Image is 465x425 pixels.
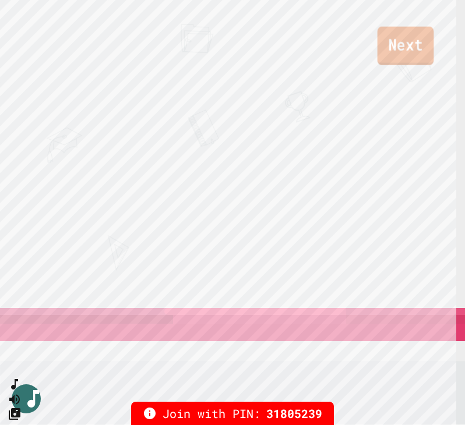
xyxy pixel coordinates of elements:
button: Mute music [8,392,22,406]
button: Change Music [8,406,22,421]
button: SpeedDial basic example [8,377,22,392]
a: Next [378,27,434,65]
span: 31805239 [266,405,322,422]
div: Join with PIN: [131,402,334,425]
